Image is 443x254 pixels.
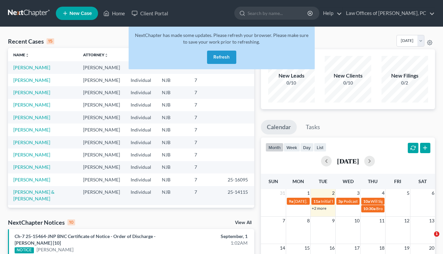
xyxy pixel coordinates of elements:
td: 7 [189,173,222,186]
td: Individual [125,148,157,161]
td: [PERSON_NAME] [78,161,125,173]
span: 1 [434,231,439,237]
span: 6 [431,189,435,197]
button: day [300,143,314,152]
td: NJB [157,99,189,111]
button: Refresh [207,51,236,64]
a: Law Offices of [PERSON_NAME], PC [343,7,435,19]
a: [PERSON_NAME] [37,246,73,253]
span: 10a [363,199,370,204]
span: Mon [292,178,304,184]
iframe: Intercom live chat [420,231,436,247]
td: 7 [189,74,222,86]
span: 8 [306,217,310,225]
div: 0/10 [268,80,315,86]
span: Podcast Interview - [PERSON_NAME] [344,199,409,204]
td: Individual [125,173,157,186]
td: Individual [125,124,157,136]
td: Individual [125,186,157,205]
a: [PERSON_NAME] [13,65,50,70]
span: 3p [338,199,343,204]
div: 0/10 [325,80,371,86]
span: [DATE]. [294,199,307,204]
td: [PERSON_NAME] [78,86,125,99]
div: 1:02AM [174,240,248,246]
td: 7 [189,161,222,173]
span: 11 [379,217,385,225]
td: NJB [157,186,189,205]
td: NJB [157,173,189,186]
span: 15 [304,244,310,252]
div: 0/2 [382,80,428,86]
a: Calendar [261,120,297,134]
td: NJB [157,136,189,148]
a: [PERSON_NAME] [13,115,50,120]
span: NextChapter has made some updates. Please refresh your browser. Please make sure to save your wor... [135,32,308,45]
td: NJB [157,148,189,161]
span: Initial Telephone Call - [PERSON_NAME] [321,199,391,204]
span: 4 [381,189,385,197]
td: 7 [189,86,222,99]
a: [PERSON_NAME] & [PERSON_NAME] [13,189,55,201]
td: [PERSON_NAME] [78,111,125,124]
td: [PERSON_NAME] [78,173,125,186]
button: month [266,143,283,152]
span: 1 [306,189,310,197]
div: NOTICE [15,247,34,253]
span: 16 [329,244,335,252]
span: 31 [279,189,286,197]
input: Search by name... [248,7,308,19]
a: Home [100,7,128,19]
span: 9 [331,217,335,225]
span: Wed [343,178,354,184]
div: NextChapter Notices [8,218,75,226]
span: 12 [403,217,410,225]
span: Tue [319,178,327,184]
div: New Filings [382,72,428,80]
span: 10 [354,217,360,225]
span: 10:30a [363,206,376,211]
a: [PERSON_NAME] [13,139,50,145]
div: New Clients [325,72,371,80]
span: 3 [356,189,360,197]
span: 13 [428,217,435,225]
span: Thu [368,178,378,184]
span: Brown. [376,206,389,211]
td: Individual [125,205,157,217]
td: NJB [157,161,189,173]
a: [PERSON_NAME] [13,152,50,157]
td: 25-14115 [222,186,254,205]
td: NJB [157,74,189,86]
div: 10 [67,219,75,225]
span: 17 [354,244,360,252]
td: 7 [189,111,222,124]
td: NJB [157,124,189,136]
i: unfold_more [25,53,29,57]
span: Sat [418,178,427,184]
a: Attorneyunfold_more [83,52,108,57]
button: week [283,143,300,152]
td: 7 [189,99,222,111]
td: Individual [125,136,157,148]
div: 15 [47,38,54,44]
span: Fri [394,178,401,184]
i: unfold_more [104,53,108,57]
span: 19 [403,244,410,252]
td: Individual [125,161,157,173]
td: 7 [189,186,222,205]
td: [PERSON_NAME] [78,148,125,161]
span: 18 [379,244,385,252]
span: 2 [331,189,335,197]
span: 20 [428,244,435,252]
a: Nameunfold_more [13,52,29,57]
td: NJB [157,111,189,124]
span: Sun [269,178,278,184]
a: +2 more [312,206,326,211]
a: Help [320,7,342,19]
td: 25-15464 [222,205,254,217]
td: [PERSON_NAME] [78,99,125,111]
td: NJB [157,205,189,217]
a: [PERSON_NAME] [13,177,50,182]
td: Individual [125,74,157,86]
a: [PERSON_NAME] [13,90,50,95]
